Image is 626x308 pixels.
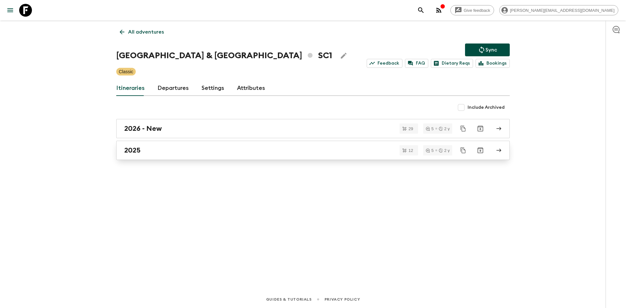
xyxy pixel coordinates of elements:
[474,122,487,135] button: Archive
[431,59,473,68] a: Dietary Reqs
[460,8,494,13] span: Give feedback
[439,148,450,153] div: 2 y
[485,46,497,54] p: Sync
[116,26,167,38] a: All adventures
[507,8,618,13] span: [PERSON_NAME][EMAIL_ADDRESS][DOMAIN_NAME]
[116,119,510,138] a: 2026 - New
[499,5,618,15] div: [PERSON_NAME][EMAIL_ADDRESS][DOMAIN_NAME]
[237,81,265,96] a: Attributes
[450,5,494,15] a: Give feedback
[439,127,450,131] div: 2 y
[202,81,224,96] a: Settings
[124,124,162,133] h2: 2026 - New
[474,144,487,157] button: Archive
[157,81,189,96] a: Departures
[465,43,510,56] button: Sync adventure departures to the booking engine
[405,148,417,153] span: 12
[405,59,428,68] a: FAQ
[116,141,510,160] a: 2025
[116,49,332,62] h1: [GEOGRAPHIC_DATA] & [GEOGRAPHIC_DATA] SC1
[119,68,133,75] p: Classic
[415,4,427,17] button: search adventures
[124,146,141,154] h2: 2025
[405,127,417,131] span: 29
[128,28,164,36] p: All adventures
[426,148,433,153] div: 5
[324,296,360,303] a: Privacy Policy
[116,81,145,96] a: Itineraries
[337,49,350,62] button: Edit Adventure Title
[367,59,402,68] a: Feedback
[4,4,17,17] button: menu
[266,296,312,303] a: Guides & Tutorials
[457,145,469,156] button: Duplicate
[426,127,433,131] div: 5
[457,123,469,134] button: Duplicate
[476,59,510,68] a: Bookings
[468,104,505,111] span: Include Archived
